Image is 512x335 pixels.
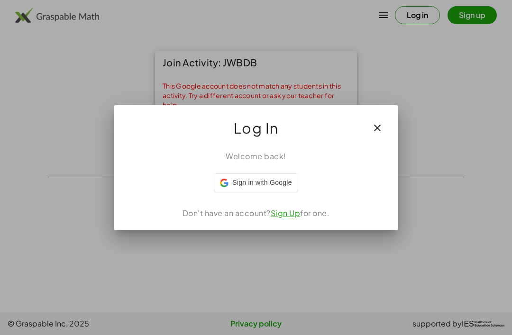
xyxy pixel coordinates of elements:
[125,151,387,162] div: Welcome back!
[125,208,387,219] div: Don't have an account? for one.
[234,117,279,139] span: Log In
[271,208,301,218] a: Sign Up
[232,178,292,188] span: Sign in with Google
[214,173,298,192] div: Sign in with Google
